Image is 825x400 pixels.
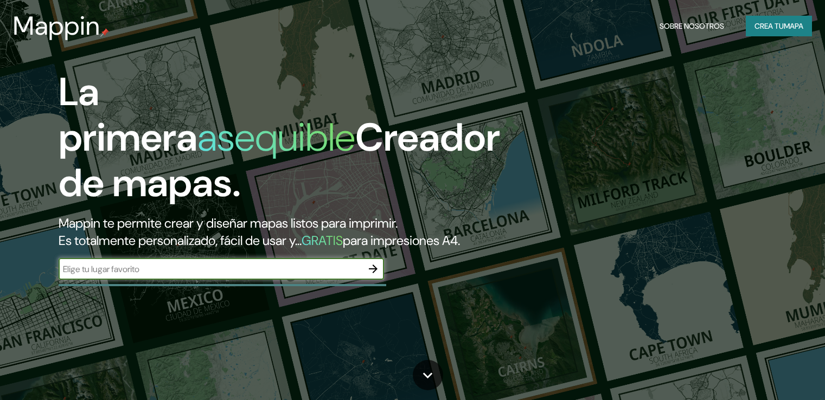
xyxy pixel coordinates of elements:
[784,21,803,31] font: mapa
[197,112,355,163] font: asequible
[59,215,398,231] font: Mappin te permite crear y diseñar mapas listos para imprimir.
[13,9,100,43] font: Mappin
[746,16,812,36] button: Crea tumapa
[655,16,728,36] button: Sobre nosotros
[660,21,724,31] font: Sobre nosotros
[59,232,302,249] font: Es totalmente personalizado, fácil de usar y...
[100,28,109,37] img: pin de mapeo
[343,232,460,249] font: para impresiones A4.
[59,263,362,275] input: Elige tu lugar favorito
[302,232,343,249] font: GRATIS
[754,21,784,31] font: Crea tu
[59,67,197,163] font: La primera
[59,112,500,208] font: Creador de mapas.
